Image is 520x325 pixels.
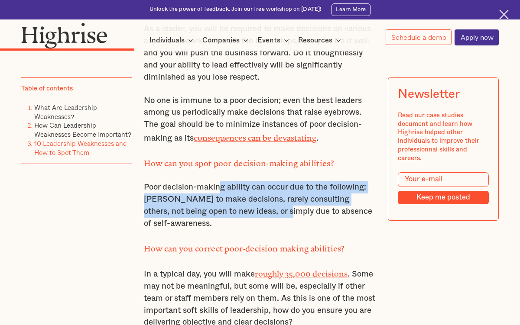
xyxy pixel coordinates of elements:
[298,35,332,45] div: Resources
[144,159,334,164] strong: How can you spot poor decision-making abilities?
[149,35,185,45] div: Individuals
[202,35,251,45] div: Companies
[398,172,488,204] form: Modal Form
[144,23,376,84] p: As a leader, you will be required to make decisions on various aspects of work. After all, the bu...
[386,29,452,45] a: Schedule a demo
[298,35,344,45] div: Resources
[21,23,107,48] img: Highrise logo
[149,35,196,45] div: Individuals
[331,3,370,16] a: Learn More
[257,35,292,45] div: Events
[398,172,488,187] input: Your e-mail
[455,29,498,45] a: Apply now
[144,95,376,145] p: No one is immune to a poor decision; even the best leaders among us periodically make decisions t...
[194,133,316,138] a: consequences can be devastating
[398,111,488,163] div: Read our case studies document and learn how Highrise helped other individuals to improve their p...
[398,87,459,101] div: Newsletter
[202,35,240,45] div: Companies
[257,35,280,45] div: Events
[21,84,73,93] div: Table of contents
[398,191,488,204] input: Keep me posted
[499,10,509,19] img: Cross icon
[255,269,348,274] a: roughly 35,000 decisions
[149,6,322,13] div: Unlock the power of feedback. Join our free workshop on [DATE]!
[34,103,97,122] a: What Are Leadership Weaknesses?
[144,244,344,249] strong: How can you correct poor-decision making abilities?
[34,120,131,139] a: How Can Leadership Weaknesses Become Important?
[144,181,376,230] p: Poor decision-making ability can occur due to the following: [PERSON_NAME] to make decisions, rar...
[34,138,127,158] a: 10 Leadership Weaknesses and How to Spot Them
